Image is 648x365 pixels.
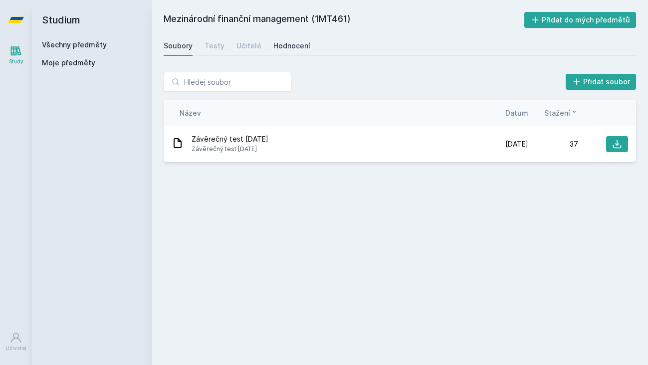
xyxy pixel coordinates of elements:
span: Stažení [544,108,570,118]
a: Uživatel [2,327,30,357]
a: Hodnocení [273,36,310,56]
a: Učitelé [236,36,261,56]
a: Všechny předměty [42,40,107,49]
div: Učitelé [236,41,261,51]
button: Přidat soubor [566,74,637,90]
button: Stažení [544,108,578,118]
span: Závěrečný test [DATE] [192,144,268,154]
button: Datum [505,108,528,118]
span: Moje předměty [42,58,95,68]
span: Závěrečný test [DATE] [192,134,268,144]
div: Testy [205,41,224,51]
a: Testy [205,36,224,56]
div: Uživatel [5,345,26,352]
button: Název [180,108,201,118]
h2: Mezinárodní finanční management (1MT461) [164,12,524,28]
div: Study [9,58,23,65]
input: Hledej soubor [164,72,291,92]
div: Soubory [164,41,193,51]
div: 37 [528,139,578,149]
a: Soubory [164,36,193,56]
button: Přidat do mých předmětů [524,12,637,28]
a: Study [2,40,30,70]
span: [DATE] [505,139,528,149]
div: Hodnocení [273,41,310,51]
